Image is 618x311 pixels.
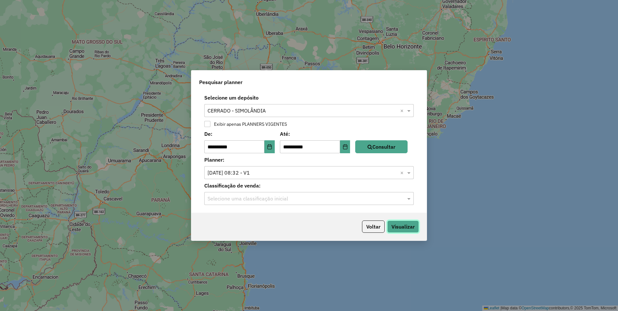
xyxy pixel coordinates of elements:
span: Clear all [400,107,406,114]
button: Choose Date [264,140,275,153]
label: Selecione um depósito [200,94,418,102]
button: Visualizar [387,220,419,233]
label: Exibir apenas PLANNERS VIGENTES [211,122,287,126]
span: Clear all [400,169,406,177]
label: De: [204,130,275,138]
button: Consultar [355,140,408,153]
button: Choose Date [340,140,350,153]
label: Planner: [200,156,418,164]
label: Classificação de venda: [200,182,418,189]
button: Voltar [362,220,385,233]
label: Até: [280,130,350,138]
span: Pesquisar planner [199,78,242,86]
